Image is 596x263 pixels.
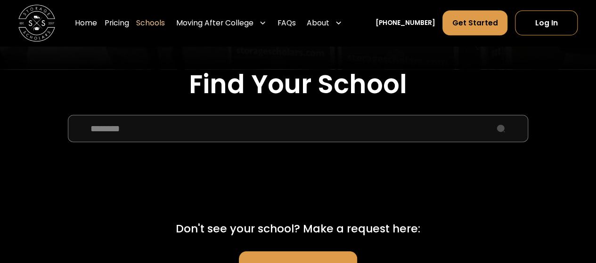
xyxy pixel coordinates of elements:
div: Don't see your school? Make a request here: [176,220,420,237]
h2: Find Your School [18,69,578,100]
a: Home [75,10,97,36]
a: Get Started [442,10,507,35]
img: Storage Scholars main logo [18,5,55,41]
a: FAQs [278,10,296,36]
a: Log In [515,10,578,35]
a: home [18,5,55,41]
div: About [303,10,346,36]
a: Pricing [105,10,129,36]
a: Schools [136,10,165,36]
div: Moving After College [172,10,270,36]
div: About [307,17,329,28]
form: School Select Form [18,115,578,184]
div: Moving After College [176,17,253,28]
a: [PHONE_NUMBER] [376,18,435,28]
